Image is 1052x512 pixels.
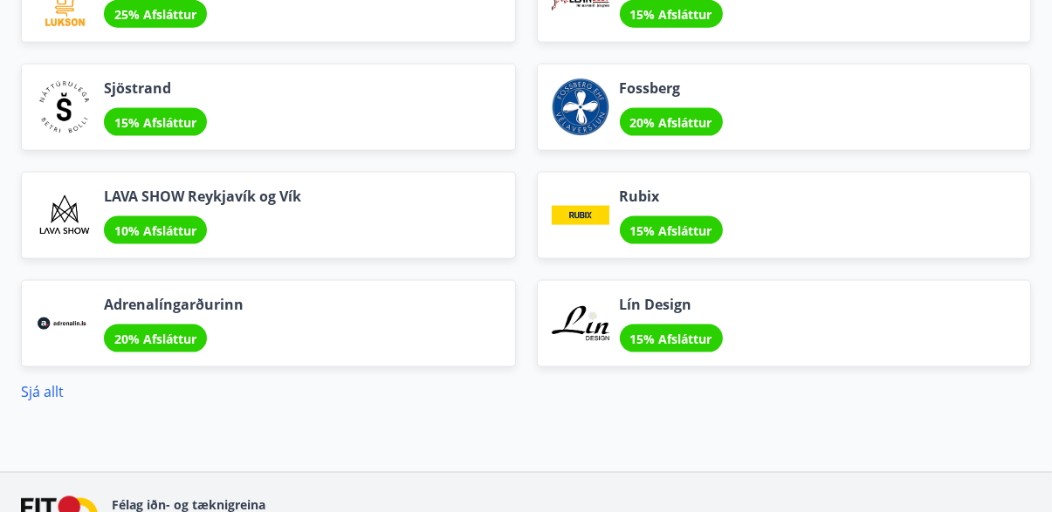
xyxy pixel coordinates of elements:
[114,114,196,131] span: 15% Afsláttur
[620,79,723,98] span: Fossberg
[114,222,196,239] span: 10% Afsláttur
[21,382,64,401] a: Sjá allt
[104,295,244,314] span: Adrenalíngarðurinn
[630,6,712,23] span: 15% Afsláttur
[620,295,723,314] span: Lín Design
[104,187,301,206] span: LAVA SHOW Reykjavík og Vík
[630,331,712,347] span: 15% Afsláttur
[114,6,196,23] span: 25% Afsláttur
[114,331,196,347] span: 20% Afsláttur
[104,79,207,98] span: Sjöstrand
[620,187,723,206] span: Rubix
[630,222,712,239] span: 15% Afsláttur
[630,114,712,131] span: 20% Afsláttur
